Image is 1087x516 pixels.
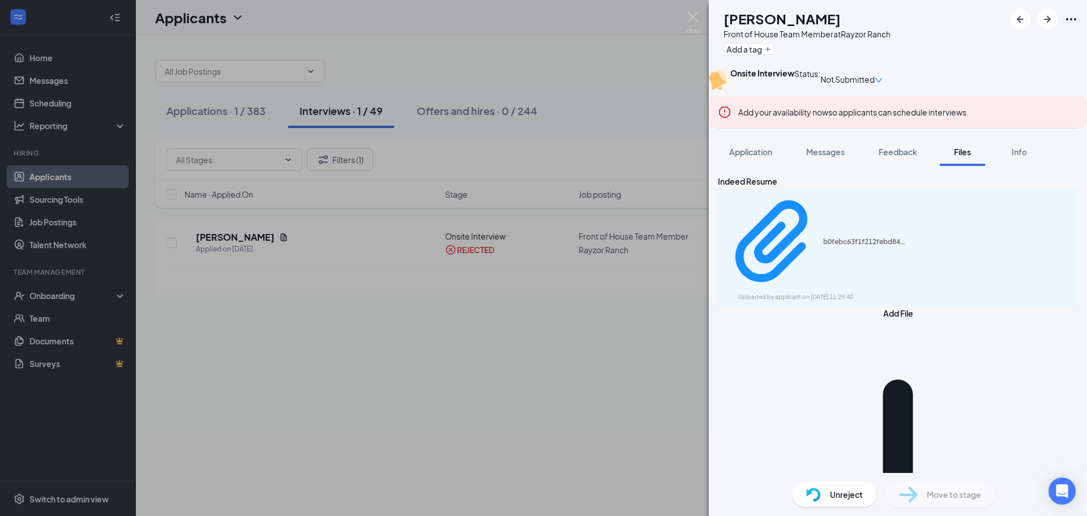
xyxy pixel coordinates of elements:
[794,67,820,91] div: Status :
[730,68,794,78] b: Onsite Interview
[879,147,917,157] span: Feedback
[738,107,969,117] span: so applicants can schedule interviews.
[954,147,971,157] span: Files
[1010,9,1030,29] button: ArrowLeftNew
[806,147,845,157] span: Messages
[820,73,875,86] span: Not Submitted
[718,105,731,119] svg: Error
[764,46,771,53] svg: Plus
[927,488,981,501] span: Move to stage
[724,43,774,55] button: PlusAdd a tag
[738,106,828,118] button: Add your availability now
[1064,12,1078,26] svg: Ellipses
[725,193,908,302] a: Paperclipb0febc63f1f212febd84cc0d6e07a904.pdfUploaded by applicant on [DATE] 11:29:40
[1012,147,1027,157] span: Info
[718,175,1078,187] div: Indeed Resume
[1049,477,1076,505] div: Open Intercom Messenger
[725,193,823,291] svg: Paperclip
[875,76,883,84] span: down
[830,488,863,501] span: Unreject
[823,237,908,246] div: b0febc63f1f212febd84cc0d6e07a904.pdf
[1041,12,1054,26] svg: ArrowRight
[738,293,908,302] div: Uploaded by applicant on [DATE] 11:29:40
[724,9,841,28] h1: [PERSON_NAME]
[724,28,891,40] div: Front of House Team Member at Rayzor Ranch
[1037,9,1058,29] button: ArrowRight
[729,147,772,157] span: Application
[1013,12,1027,26] svg: ArrowLeftNew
